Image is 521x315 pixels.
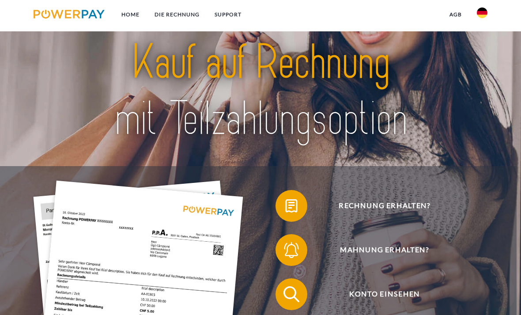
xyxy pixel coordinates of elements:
[276,190,482,222] button: Rechnung erhalten?
[114,7,147,23] a: Home
[281,240,301,260] img: qb_bell.svg
[281,285,301,304] img: qb_search.svg
[276,234,482,266] button: Mahnung erhalten?
[264,277,494,312] a: Konto einsehen
[477,8,487,18] img: de
[281,196,301,216] img: qb_bill.svg
[264,232,494,268] a: Mahnung erhalten?
[79,31,442,149] img: title-powerpay_de.svg
[264,188,494,224] a: Rechnung erhalten?
[287,190,482,222] span: Rechnung erhalten?
[486,280,514,308] iframe: Schaltfläche zum Öffnen des Messaging-Fensters
[287,234,482,266] span: Mahnung erhalten?
[147,7,207,23] a: DIE RECHNUNG
[287,278,482,310] span: Konto einsehen
[34,10,105,19] img: logo-powerpay.svg
[276,278,482,310] button: Konto einsehen
[207,7,249,23] a: SUPPORT
[442,7,469,23] a: agb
